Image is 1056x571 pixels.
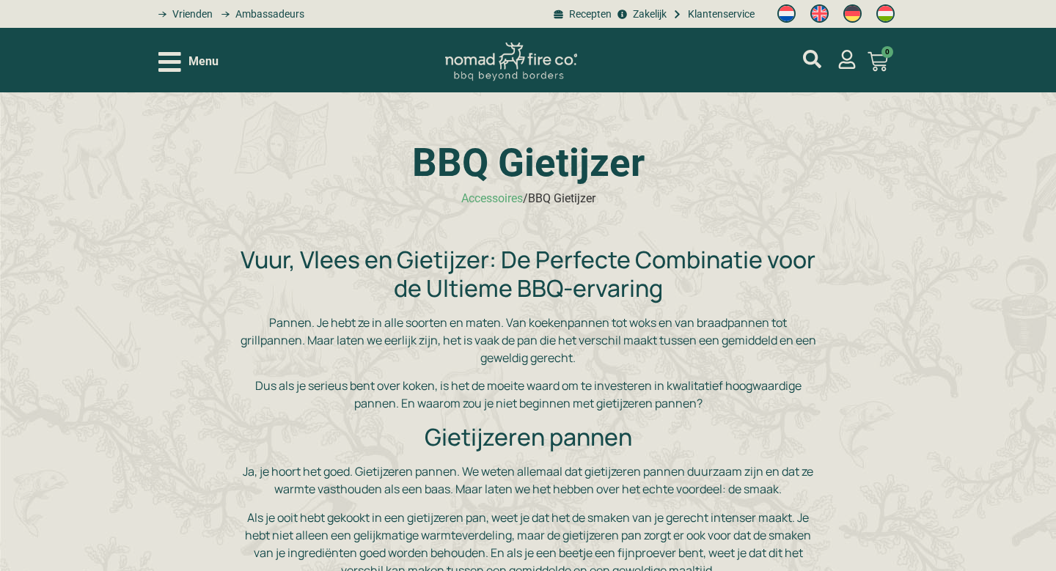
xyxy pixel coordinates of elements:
[158,49,219,75] div: Open/Close Menu
[777,4,796,23] img: Nederlands
[684,7,755,22] span: Klantenservice
[881,46,893,58] span: 0
[240,314,816,366] p: Pannen. Je hebt ze in alle soorten en maten. Van koekenpannen tot woks en van braadpannen tot gri...
[803,50,821,68] a: mijn account
[169,7,213,22] span: Vrienden
[240,246,816,302] h2: Vuur, Vlees en Gietijzer: De Perfecte Combinatie voor de Ultieme BBQ-ervaring
[232,7,304,22] span: Ambassadeurs
[850,43,906,81] a: 0
[240,144,816,183] h1: BBQ Gietijzer
[843,4,862,23] img: Duits
[188,53,219,70] span: Menu
[869,1,902,27] a: Switch to Hongaars
[528,191,595,205] span: BBQ Gietijzer
[810,4,829,23] img: Engels
[836,1,869,27] a: Switch to Duits
[523,191,528,205] span: /
[876,4,895,23] img: Hongaars
[670,7,755,22] a: grill bill klantenservice
[240,423,816,451] h2: Gietijzeren pannen
[629,7,667,22] span: Zakelijk
[153,7,213,22] a: grill bill vrienden
[461,190,595,207] nav: breadcrumbs
[803,1,836,27] a: Switch to Engels
[240,463,816,498] p: Ja, je hoort het goed. Gietijzeren pannen. We weten allemaal dat gietijzeren pannen duurzaam zijn...
[837,50,857,69] a: mijn account
[445,43,577,81] img: Nomad Logo
[551,7,611,22] a: BBQ recepten
[565,7,612,22] span: Recepten
[240,377,816,412] p: Dus als je serieus bent over koken, is het de moeite waard om te investeren in kwalitatief hoogwa...
[461,191,523,205] a: Accessoires
[216,7,304,22] a: grill bill ambassadors
[615,7,667,22] a: grill bill zakeljk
